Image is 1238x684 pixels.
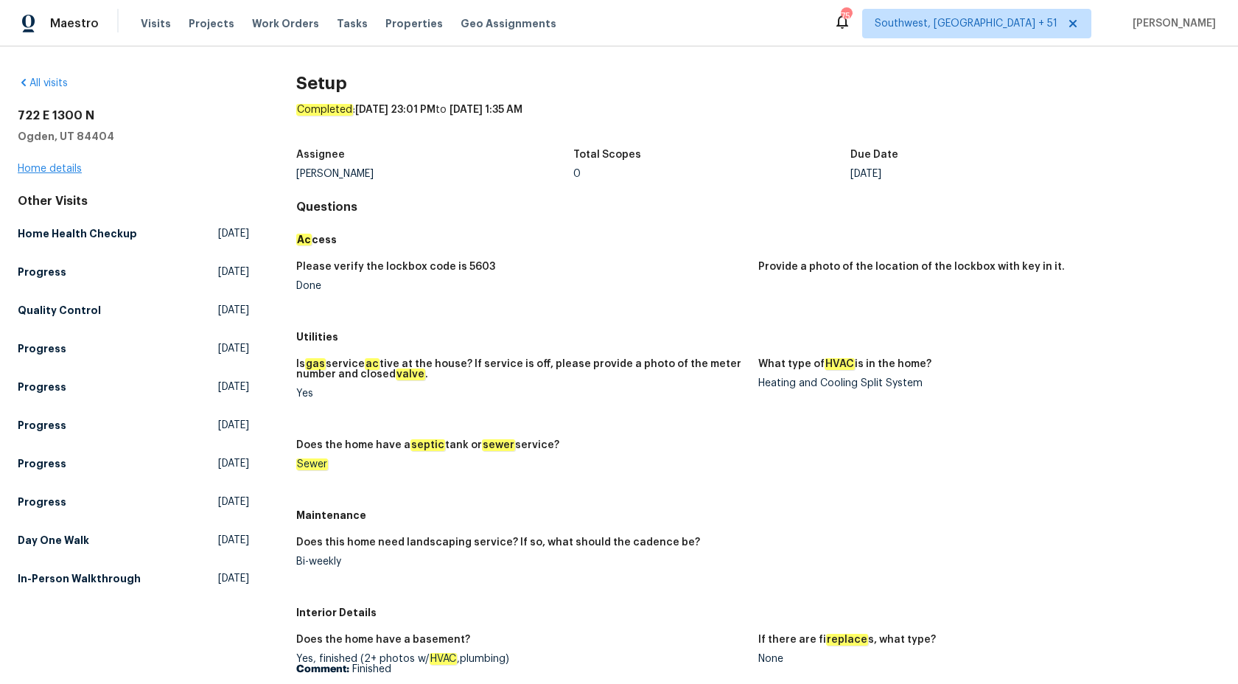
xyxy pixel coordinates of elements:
[758,654,1209,664] div: None
[296,605,1220,620] h5: Interior Details
[758,378,1209,388] div: Heating and Cooling Split System
[758,635,936,645] h5: If there are fi s, what type?
[18,226,137,241] h5: Home Health Checkup
[189,16,234,31] span: Projects
[18,259,249,285] a: Progress[DATE]
[410,439,445,451] em: septic
[296,200,1220,214] h4: Questions
[18,456,66,471] h5: Progress
[296,262,495,272] h5: Please verify the lockbox code is 5603
[450,105,522,115] span: [DATE] 1:35 AM
[18,194,249,209] div: Other Visits
[18,108,249,123] h2: 722 E 1300 N
[396,369,425,380] em: valve
[18,220,249,247] a: Home Health Checkup[DATE]
[18,374,249,400] a: Progress[DATE]
[18,129,249,144] h5: Ogden, UT 84404
[296,104,353,116] em: Completed
[218,571,249,586] span: [DATE]
[18,78,68,88] a: All visits
[296,440,559,450] h5: Does the home have a tank or service?
[296,537,700,548] h5: Does this home need landscaping service? If so, what should the cadence be?
[18,265,66,279] h5: Progress
[18,380,66,394] h5: Progress
[18,412,249,439] a: Progress[DATE]
[825,358,855,370] em: HVAC
[18,489,249,515] a: Progress[DATE]
[850,150,898,160] h5: Due Date
[365,358,380,370] em: ac
[296,234,312,245] em: Ac
[18,335,249,362] a: Progress[DATE]
[252,16,319,31] span: Work Orders
[18,341,66,356] h5: Progress
[218,495,249,509] span: [DATE]
[218,341,249,356] span: [DATE]
[218,380,249,394] span: [DATE]
[573,169,850,179] div: 0
[355,105,436,115] span: [DATE] 23:01 PM
[296,664,349,674] b: Comment:
[296,458,328,470] em: Sewer
[18,533,89,548] h5: Day One Walk
[385,16,443,31] span: Properties
[18,565,249,592] a: In-Person Walkthrough[DATE]
[296,508,1220,523] h5: Maintenance
[461,16,556,31] span: Geo Assignments
[218,456,249,471] span: [DATE]
[296,76,1220,91] h2: Setup
[141,16,171,31] span: Visits
[18,495,66,509] h5: Progress
[875,16,1057,31] span: Southwest, [GEOGRAPHIC_DATA] + 51
[841,9,851,24] div: 754
[18,297,249,324] a: Quality Control[DATE]
[296,556,746,567] div: Bi-weekly
[18,571,141,586] h5: In-Person Walkthrough
[758,359,931,369] h5: What type of is in the home?
[296,232,1220,247] h5: cess
[18,418,66,433] h5: Progress
[826,634,868,646] em: replace
[296,150,345,160] h5: Assignee
[296,169,573,179] div: [PERSON_NAME]
[482,439,515,451] em: sewer
[758,262,1065,272] h5: Provide a photo of the location of the lockbox with key in it.
[296,359,746,380] h5: Is service tive at the house? If service is off, please provide a photo of the meter number and c...
[18,164,82,174] a: Home details
[296,635,470,645] h5: Does the home have a basement?
[296,102,1220,141] div: : to
[218,533,249,548] span: [DATE]
[1127,16,1216,31] span: [PERSON_NAME]
[218,303,249,318] span: [DATE]
[218,226,249,241] span: [DATE]
[50,16,99,31] span: Maestro
[573,150,641,160] h5: Total Scopes
[850,169,1127,179] div: [DATE]
[18,303,101,318] h5: Quality Control
[218,265,249,279] span: [DATE]
[296,388,746,399] div: Yes
[337,18,368,29] span: Tasks
[296,329,1220,344] h5: Utilities
[18,450,249,477] a: Progress[DATE]
[296,664,746,674] p: Finished
[18,527,249,554] a: Day One Walk[DATE]
[218,418,249,433] span: [DATE]
[305,358,326,370] em: gas
[296,281,746,291] div: Done
[430,653,457,665] em: HVAC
